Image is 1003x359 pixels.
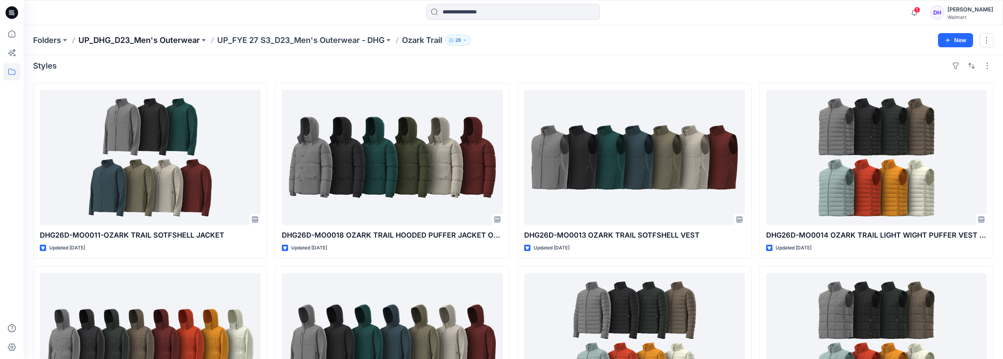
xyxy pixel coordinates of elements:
[455,36,461,45] p: 28
[282,90,502,225] a: DHG26D-MO0018 OZARK TRAIL HOODED PUFFER JACKET OPT 1
[766,90,987,225] a: DHG26D-MO0014 OZARK TRAIL LIGHT WIGHT PUFFER VEST OPT 1
[938,33,973,47] button: New
[78,35,200,46] a: UP_DHG_D23_Men's Outerwear
[40,90,261,225] a: DHG26D-MO0011-OZARK TRAIL SOTFSHELL JACKET
[914,7,920,13] span: 1
[40,230,261,241] p: DHG26D-MO0011-OZARK TRAIL SOTFSHELL JACKET
[49,244,85,252] p: Updated [DATE]
[947,5,993,14] div: [PERSON_NAME]
[217,35,385,46] a: UP_FYE 27 S3_D23_Men's Outerwear - DHG
[766,230,987,241] p: DHG26D-MO0014 OZARK TRAIL LIGHT WIGHT PUFFER VEST OPT 1
[776,244,811,252] p: Updated [DATE]
[947,14,993,20] div: Walmart
[930,6,944,20] div: DH
[33,35,61,46] a: Folders
[33,61,57,71] h4: Styles
[282,230,502,241] p: DHG26D-MO0018 OZARK TRAIL HOODED PUFFER JACKET OPT 1
[291,244,327,252] p: Updated [DATE]
[402,35,442,46] p: Ozark Trail
[524,90,745,225] a: DHG26D-MO0013 OZARK TRAIL SOTFSHELL VEST
[534,244,569,252] p: Updated [DATE]
[445,35,471,46] button: 28
[524,230,745,241] p: DHG26D-MO0013 OZARK TRAIL SOTFSHELL VEST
